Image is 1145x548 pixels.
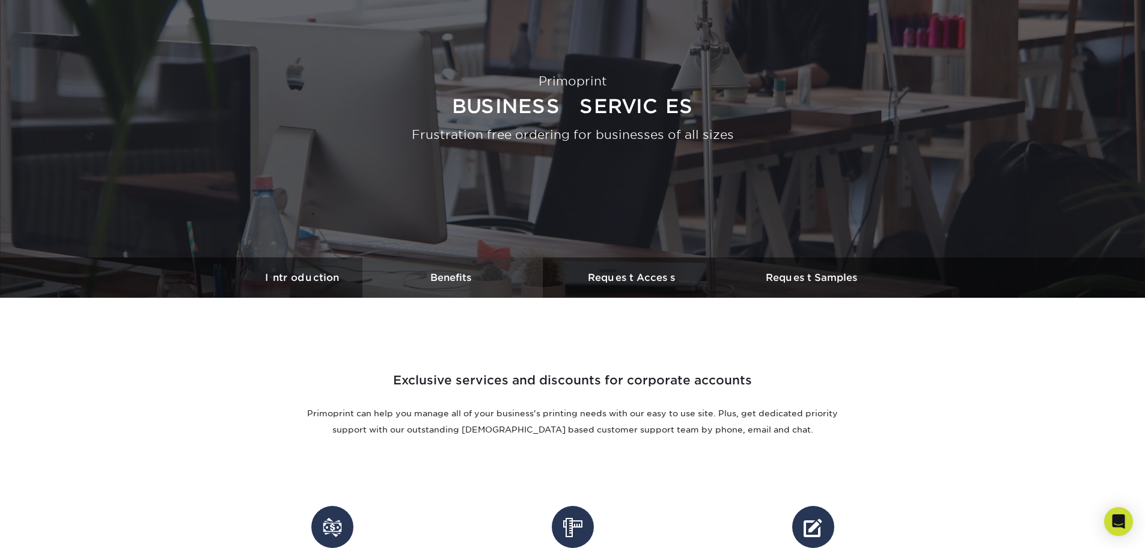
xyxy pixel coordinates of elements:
h3: Benefits [362,272,543,283]
h3: Introduction [242,272,362,283]
a: Benefits [362,257,543,298]
a: Introduction [242,257,362,298]
h2: Frustration free ordering for businesses of all sizes [217,128,929,142]
h2: Exclusive services and discounts for corporate accounts [302,370,843,401]
a: Request Access [543,257,723,298]
div: Primoprint [217,72,929,90]
p: Primoprint can help you manage all of your business's printing needs with our easy to use site. P... [302,405,843,438]
div: Open Intercom Messenger [1104,507,1133,536]
h1: Business Services [217,95,929,118]
a: Request Samples [723,257,903,298]
h3: Request Access [543,272,723,283]
h3: Request Samples [723,272,903,283]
